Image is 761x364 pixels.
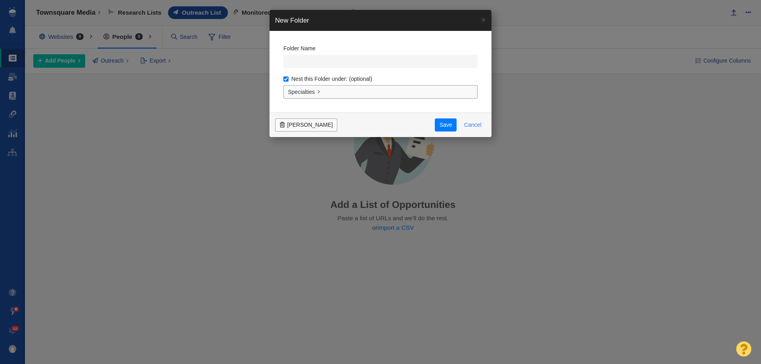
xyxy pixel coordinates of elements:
button: Cancel [459,118,486,132]
span: Nest this Folder under: (optional) [291,75,372,82]
span: Specialties [288,88,315,96]
input: Nest this Folder under: (optional) [283,76,289,82]
button: [PERSON_NAME] [275,118,337,132]
a: × [476,10,491,29]
button: Save [435,118,457,132]
h4: New Folder [275,15,309,25]
label: Folder Name [283,45,315,52]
